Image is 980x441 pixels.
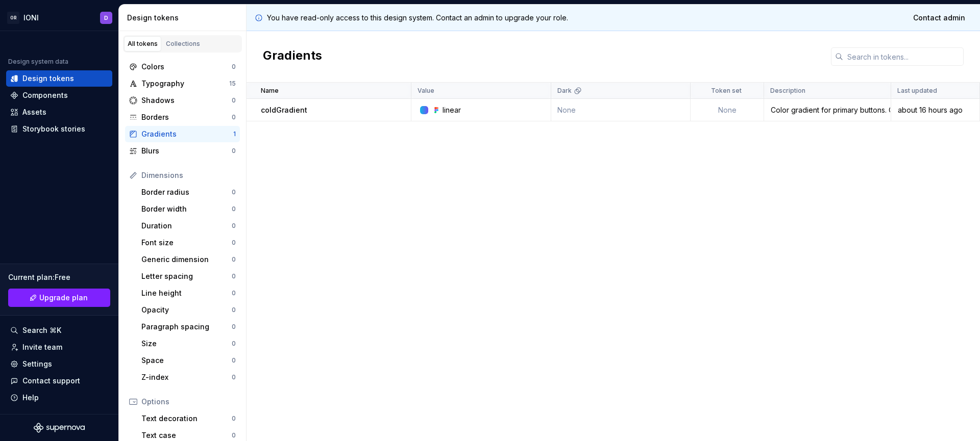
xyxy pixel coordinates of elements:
div: 0 [232,414,236,423]
div: Settings [22,359,52,369]
div: 0 [232,147,236,155]
a: Border width0 [137,201,240,217]
td: None [551,99,691,121]
a: Z-index0 [137,369,240,385]
button: Contact support [6,373,112,389]
p: You have read-only access to this design system. Contact an admin to upgrade your role. [267,13,568,23]
div: 0 [232,63,236,71]
div: Border radius [141,187,232,197]
div: Design system data [8,58,68,66]
button: Upgrade plan [8,289,110,307]
a: Design tokens [6,70,112,87]
a: Colors0 [125,59,240,75]
p: Name [261,87,279,95]
div: Font size [141,238,232,248]
a: Settings [6,356,112,372]
div: 0 [232,431,236,439]
div: Search ⌘K [22,325,61,335]
svg: Supernova Logo [34,423,85,433]
div: Options [141,397,236,407]
div: Components [22,90,68,100]
div: Typography [141,79,229,89]
div: Z-index [141,372,232,382]
div: Colors [141,62,232,72]
a: Assets [6,104,112,120]
a: Size0 [137,335,240,352]
a: Invite team [6,339,112,355]
div: 0 [232,289,236,297]
div: Storybook stories [22,124,85,134]
p: Value [418,87,434,95]
p: Token set [711,87,742,95]
a: Border radius0 [137,184,240,200]
div: Border width [141,204,232,214]
div: Borders [141,112,232,122]
a: Duration0 [137,218,240,234]
div: Text case [141,430,232,440]
div: Gradients [141,129,233,139]
a: Storybook stories [6,121,112,137]
div: IONI [23,13,39,23]
p: coldGradient [261,105,307,115]
div: 0 [232,205,236,213]
div: Letter spacing [141,271,232,281]
div: Shadows [141,95,232,106]
div: 0 [232,239,236,247]
div: Invite team [22,342,62,352]
button: Search ⌘K [6,322,112,339]
span: Contact admin [913,13,965,23]
div: Generic dimension [141,254,232,265]
a: Typography15 [125,75,240,92]
p: Last updated [897,87,937,95]
div: Opacity [141,305,232,315]
div: Collections [166,40,200,48]
p: Dark [557,87,572,95]
a: Text decoration0 [137,410,240,427]
div: Assets [22,107,46,117]
div: 0 [232,113,236,121]
div: Space [141,355,232,366]
td: None [691,99,764,121]
a: Borders0 [125,109,240,125]
div: Current plan : Free [8,272,110,282]
span: Upgrade plan [39,293,88,303]
a: Line height0 [137,285,240,301]
div: Text decoration [141,413,232,424]
div: Help [22,393,39,403]
div: 15 [229,80,236,88]
a: Space0 [137,352,240,369]
div: D [104,14,108,22]
div: Line height [141,288,232,298]
div: 0 [232,356,236,365]
a: Opacity0 [137,302,240,318]
div: Design tokens [127,13,242,23]
a: Paragraph spacing0 [137,319,240,335]
div: 0 [232,272,236,280]
a: Letter spacing0 [137,268,240,284]
div: Dimensions [141,170,236,180]
a: Contact admin [906,9,972,27]
div: 0 [232,222,236,230]
input: Search in tokens... [843,47,964,66]
div: 0 [232,373,236,381]
a: Blurs0 [125,143,240,159]
div: 0 [232,306,236,314]
div: All tokens [128,40,158,48]
div: Color gradient for primary buttons. Gradients are still not supported by Figma Variable to date (... [765,105,890,115]
div: 0 [232,340,236,348]
div: about 16 hours ago [892,105,979,115]
div: 0 [232,255,236,264]
div: 0 [232,96,236,105]
div: Paragraph spacing [141,322,232,332]
div: Design tokens [22,73,74,84]
p: Description [770,87,805,95]
a: Gradients1 [125,126,240,142]
h2: Gradients [263,47,322,66]
a: Generic dimension0 [137,251,240,268]
button: ORIONID [2,7,116,29]
div: Duration [141,221,232,231]
div: Size [141,339,232,349]
div: 1 [233,130,236,138]
button: Help [6,390,112,406]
